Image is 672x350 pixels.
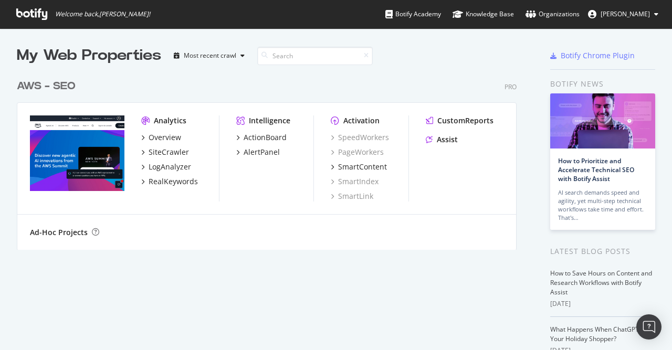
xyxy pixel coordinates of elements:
[17,45,161,66] div: My Web Properties
[343,115,380,126] div: Activation
[149,162,191,172] div: LogAnalyzer
[17,79,80,94] a: AWS - SEO
[154,115,186,126] div: Analytics
[257,47,373,65] input: Search
[580,6,667,23] button: [PERSON_NAME]
[55,10,150,18] span: Welcome back, [PERSON_NAME] !
[30,115,124,191] img: aws.amazon.com
[244,147,280,157] div: AlertPanel
[550,78,655,90] div: Botify news
[385,9,441,19] div: Botify Academy
[331,147,384,157] a: PageWorkers
[149,147,189,157] div: SiteCrawler
[338,162,387,172] div: SmartContent
[437,134,458,145] div: Assist
[558,188,647,222] div: AI search demands speed and agility, yet multi-step technical workflows take time and effort. Tha...
[170,47,249,64] button: Most recent crawl
[558,156,634,183] a: How to Prioritize and Accelerate Technical SEO with Botify Assist
[236,147,280,157] a: AlertPanel
[141,147,189,157] a: SiteCrawler
[426,134,458,145] a: Assist
[550,325,645,343] a: What Happens When ChatGPT Is Your Holiday Shopper?
[149,132,181,143] div: Overview
[550,299,655,309] div: [DATE]
[149,176,198,187] div: RealKeywords
[505,82,517,91] div: Pro
[236,132,287,143] a: ActionBoard
[426,115,493,126] a: CustomReports
[141,132,181,143] a: Overview
[17,79,76,94] div: AWS - SEO
[249,115,290,126] div: Intelligence
[331,191,373,201] a: SmartLink
[141,162,191,172] a: LogAnalyzer
[244,132,287,143] div: ActionBoard
[550,93,655,149] img: How to Prioritize and Accelerate Technical SEO with Botify Assist
[331,162,387,172] a: SmartContent
[550,269,652,296] a: How to Save Hours on Content and Research Workflows with Botify Assist
[550,50,635,61] a: Botify Chrome Plugin
[184,52,236,59] div: Most recent crawl
[30,227,88,238] div: Ad-Hoc Projects
[550,246,655,257] div: Latest Blog Posts
[636,314,661,340] div: Open Intercom Messenger
[561,50,635,61] div: Botify Chrome Plugin
[17,66,525,250] div: grid
[437,115,493,126] div: CustomReports
[331,176,379,187] a: SmartIndex
[526,9,580,19] div: Organizations
[141,176,198,187] a: RealKeywords
[453,9,514,19] div: Knowledge Base
[601,9,650,18] span: Matt Howell
[331,132,389,143] a: SpeedWorkers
